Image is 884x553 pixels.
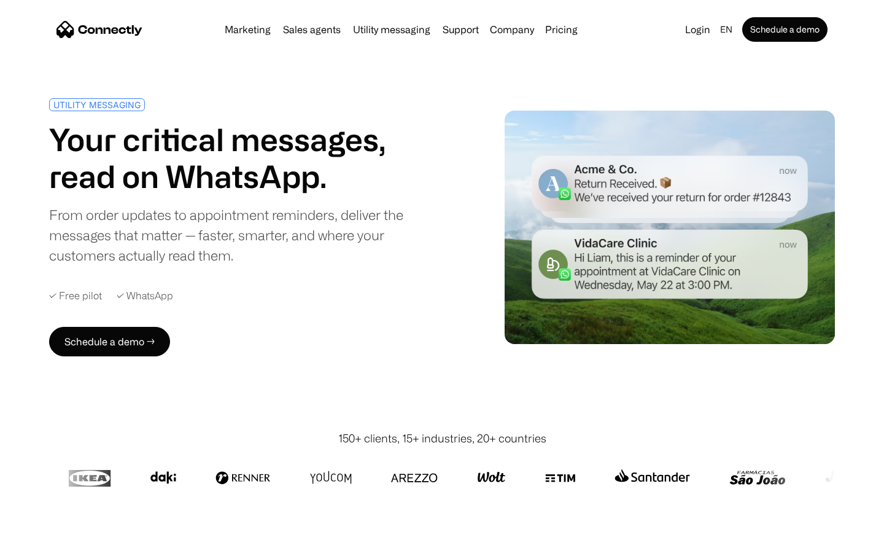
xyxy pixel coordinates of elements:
h1: Your critical messages, read on WhatsApp. [49,121,437,195]
div: From order updates to appointment reminders, deliver the messages that matter — faster, smarter, ... [49,205,437,265]
a: Utility messaging [348,25,435,34]
div: UTILITY MESSAGING [53,100,141,109]
div: ✓ Free pilot [49,290,102,302]
a: Marketing [220,25,276,34]
a: Login [680,21,715,38]
a: Support [438,25,484,34]
div: en [720,21,732,38]
ul: Language list [25,531,74,549]
aside: Language selected: English [12,530,74,549]
a: Schedule a demo → [49,327,170,356]
div: ✓ WhatsApp [117,290,173,302]
a: Sales agents [278,25,346,34]
div: Company [490,21,534,38]
a: Pricing [540,25,583,34]
a: Schedule a demo [742,17,828,42]
div: 150+ clients, 15+ industries, 20+ countries [338,430,546,447]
